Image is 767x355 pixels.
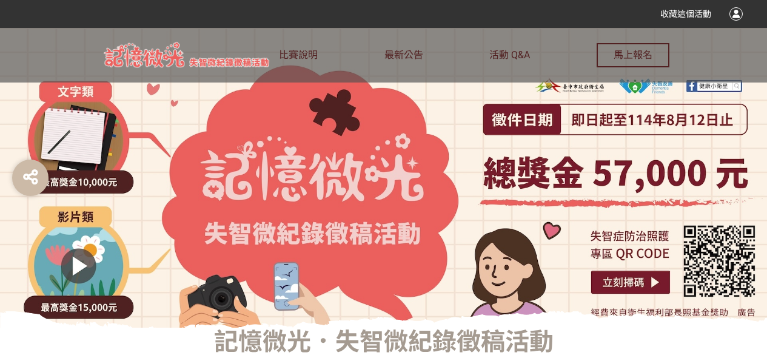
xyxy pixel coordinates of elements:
[98,41,279,71] img: 記憶微光．失智微紀錄徵稿活動
[489,28,530,83] a: 活動 Q&A
[489,49,530,61] span: 活動 Q&A
[384,49,423,61] span: 最新公告
[279,49,318,61] span: 比賽說明
[279,28,318,83] a: 比賽說明
[660,9,711,19] span: 收藏這個活動
[384,28,423,83] a: 最新公告
[614,49,652,61] span: 馬上報名
[597,43,669,67] button: 馬上報名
